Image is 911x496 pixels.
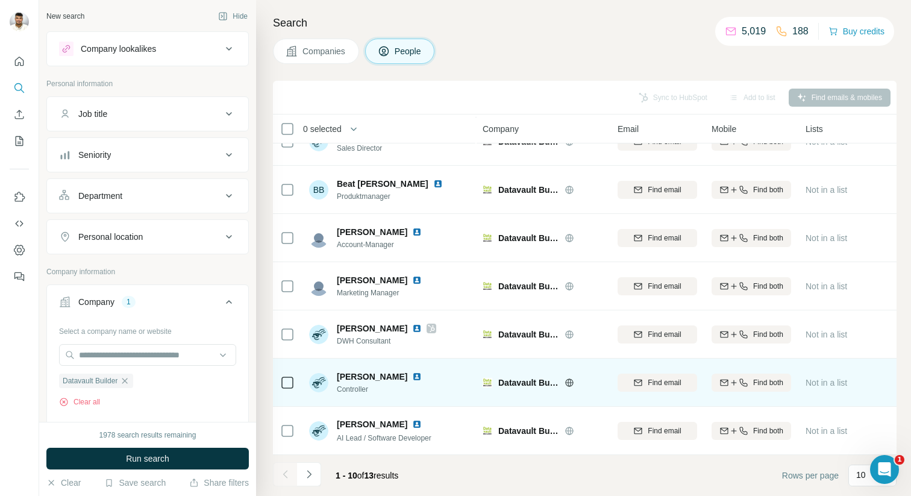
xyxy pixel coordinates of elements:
[648,425,681,436] span: Find email
[433,179,443,189] img: LinkedIn logo
[618,374,697,392] button: Find email
[712,181,791,199] button: Find both
[126,453,169,465] span: Run search
[498,280,559,292] span: Datavault Builder
[336,471,398,480] span: results
[753,329,783,340] span: Find both
[483,378,492,388] img: Logo of Datavault Builder
[337,143,436,154] span: Sales Director
[498,377,559,389] span: Datavault Builder
[753,233,783,243] span: Find both
[412,419,422,429] img: LinkedIn logo
[47,140,248,169] button: Seniority
[753,281,783,292] span: Find both
[782,469,839,482] span: Rows per page
[309,277,328,296] img: Avatar
[712,277,791,295] button: Find both
[498,184,559,196] span: Datavault Builder
[483,233,492,243] img: Logo of Datavault Builder
[337,434,431,442] span: AI Lead / Software Developer
[365,471,374,480] span: 13
[273,14,897,31] h4: Search
[47,99,248,128] button: Job title
[753,425,783,436] span: Find both
[47,222,248,251] button: Personal location
[806,185,847,195] span: Not in a list
[337,178,428,190] span: Beat [PERSON_NAME]
[122,297,136,307] div: 1
[10,213,29,234] button: Use Surfe API
[618,325,697,344] button: Find email
[806,378,847,388] span: Not in a list
[648,329,681,340] span: Find email
[309,373,328,392] img: Avatar
[412,372,422,381] img: LinkedIn logo
[742,24,766,39] p: 5,019
[792,24,809,39] p: 188
[498,232,559,244] span: Datavault Builder
[309,325,328,344] img: Avatar
[712,422,791,440] button: Find both
[648,377,681,388] span: Find email
[210,7,256,25] button: Hide
[895,455,904,465] span: 1
[309,421,328,441] img: Avatar
[10,77,29,99] button: Search
[483,426,492,436] img: Logo of Datavault Builder
[618,181,697,199] button: Find email
[648,184,681,195] span: Find email
[498,328,559,341] span: Datavault Builder
[870,455,899,484] iframe: Intercom live chat
[78,108,107,120] div: Job title
[618,422,697,440] button: Find email
[47,287,248,321] button: Company1
[648,233,681,243] span: Find email
[806,281,847,291] span: Not in a list
[46,477,81,489] button: Clear
[337,371,407,383] span: [PERSON_NAME]
[78,231,143,243] div: Personal location
[46,266,249,277] p: Company information
[648,281,681,292] span: Find email
[297,462,321,486] button: Navigate to next page
[828,23,884,40] button: Buy credits
[99,430,196,441] div: 1978 search results remaining
[806,233,847,243] span: Not in a list
[753,184,783,195] span: Find both
[337,226,407,238] span: [PERSON_NAME]
[63,375,117,386] span: Datavault Builder
[10,104,29,125] button: Enrich CSV
[856,469,866,481] p: 10
[78,296,114,308] div: Company
[806,123,823,135] span: Lists
[806,426,847,436] span: Not in a list
[357,471,365,480] span: of
[10,51,29,72] button: Quick start
[483,330,492,339] img: Logo of Datavault Builder
[337,191,457,202] span: Produktmanager
[309,180,328,199] div: BB
[10,186,29,208] button: Use Surfe on LinkedIn
[483,123,519,135] span: Company
[712,229,791,247] button: Find both
[412,227,422,237] img: LinkedIn logo
[10,266,29,287] button: Feedback
[59,321,236,337] div: Select a company name or website
[337,418,407,430] span: [PERSON_NAME]
[47,34,248,63] button: Company lookalikes
[47,181,248,210] button: Department
[337,287,436,298] span: Marketing Manager
[712,123,736,135] span: Mobile
[10,130,29,152] button: My lists
[618,229,697,247] button: Find email
[46,78,249,89] p: Personal information
[618,277,697,295] button: Find email
[618,123,639,135] span: Email
[336,471,357,480] span: 1 - 10
[10,239,29,261] button: Dashboard
[498,425,559,437] span: Datavault Builder
[10,12,29,31] img: Avatar
[337,336,436,347] span: DWH Consultant
[483,185,492,195] img: Logo of Datavault Builder
[712,374,791,392] button: Find both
